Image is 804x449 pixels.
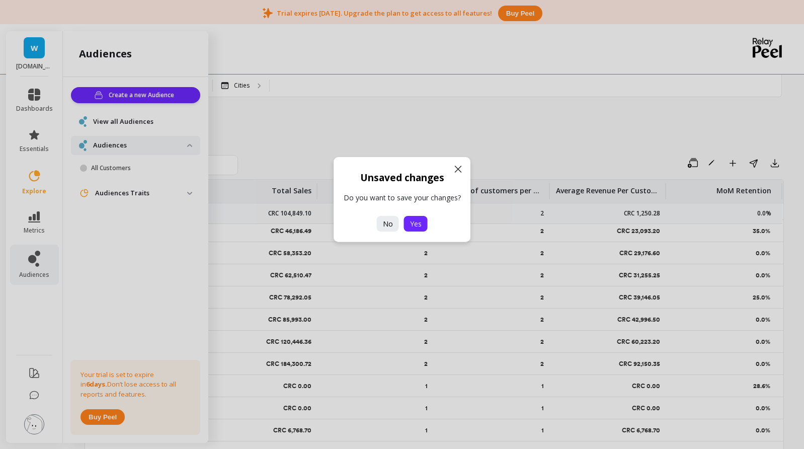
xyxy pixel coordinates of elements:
h3: Unsaved changes [344,173,461,183]
button: No [377,216,399,232]
span: Yes [410,219,422,229]
p: Do you want to save your changes? [344,193,461,203]
span: No [383,219,393,229]
button: Yes [404,216,428,232]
